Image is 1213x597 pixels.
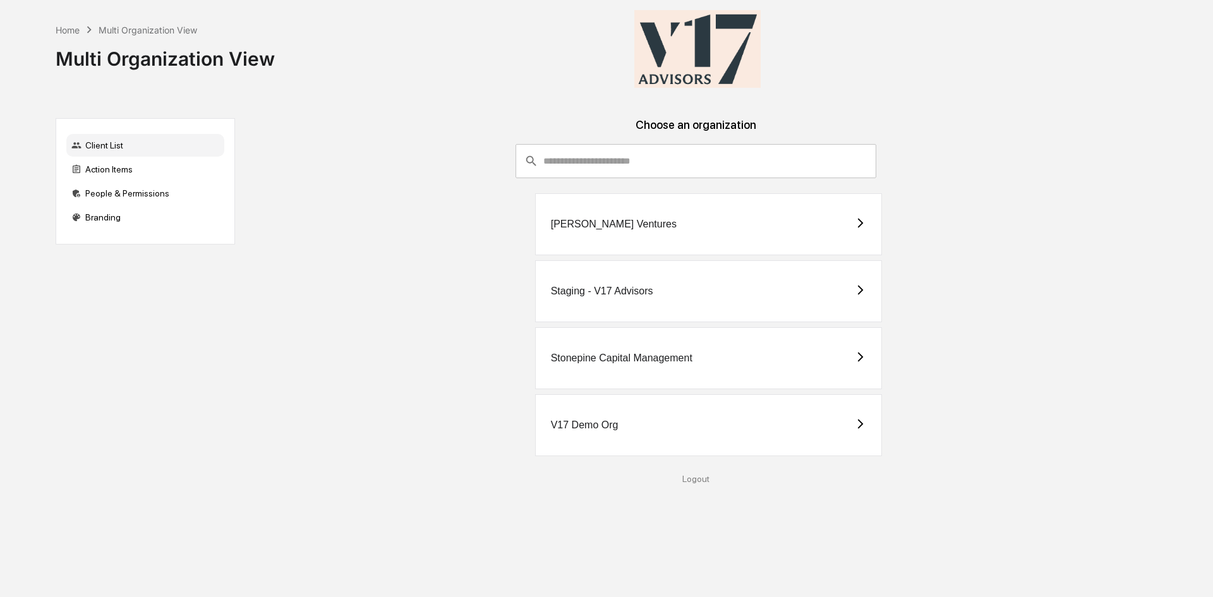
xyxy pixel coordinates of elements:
[66,182,224,205] div: People & Permissions
[245,474,1147,484] div: Logout
[56,37,275,70] div: Multi Organization View
[516,144,876,178] div: consultant-dashboard__filter-organizations-search-bar
[551,353,692,364] div: Stonepine Capital Management
[56,25,80,35] div: Home
[551,286,653,297] div: Staging - V17 Advisors
[66,206,224,229] div: Branding
[551,219,677,230] div: [PERSON_NAME] Ventures
[551,419,619,431] div: V17 Demo Org
[66,158,224,181] div: Action Items
[634,10,761,88] img: V17 Advisors
[99,25,197,35] div: Multi Organization View
[66,134,224,157] div: Client List
[245,118,1147,144] div: Choose an organization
